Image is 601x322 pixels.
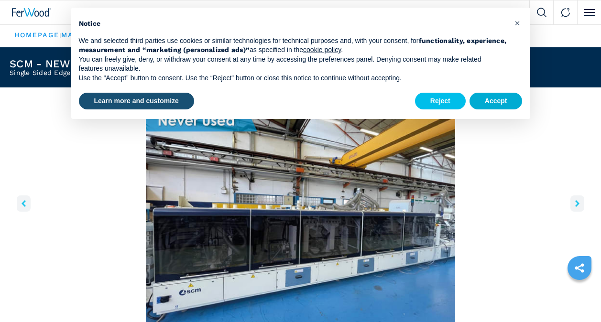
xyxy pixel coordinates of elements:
[79,93,194,110] button: Learn more and customize
[560,279,594,315] iframe: Chat
[17,195,31,212] button: left-button
[537,8,546,17] img: Search
[79,55,507,74] p: You can freely give, deny, or withdraw your consent at any time by accessing the preferences pane...
[561,8,570,17] img: Contact us
[10,69,143,76] h2: Single Sided Edgebanders
[510,15,525,31] button: Close this notice
[514,17,520,29] span: ×
[79,19,507,29] h2: Notice
[10,59,143,69] h1: SCM - NEW STEFANI ONE
[61,31,104,39] a: machines
[79,36,507,55] p: We and selected third parties use cookies or similar technologies for technical purposes and, wit...
[12,8,51,17] img: Ferwood
[415,93,466,110] button: Reject
[568,256,591,280] a: sharethis
[577,0,601,24] button: Click to toggle menu
[570,195,584,212] button: right-button
[59,32,61,39] span: |
[303,46,341,54] a: cookie policy
[79,37,507,54] strong: functionality, experience, measurement and “marketing (personalized ads)”
[14,31,59,39] a: HOMEPAGE
[470,93,523,110] button: Accept
[79,74,507,83] p: Use the “Accept” button to consent. Use the “Reject” button or close this notice to continue with...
